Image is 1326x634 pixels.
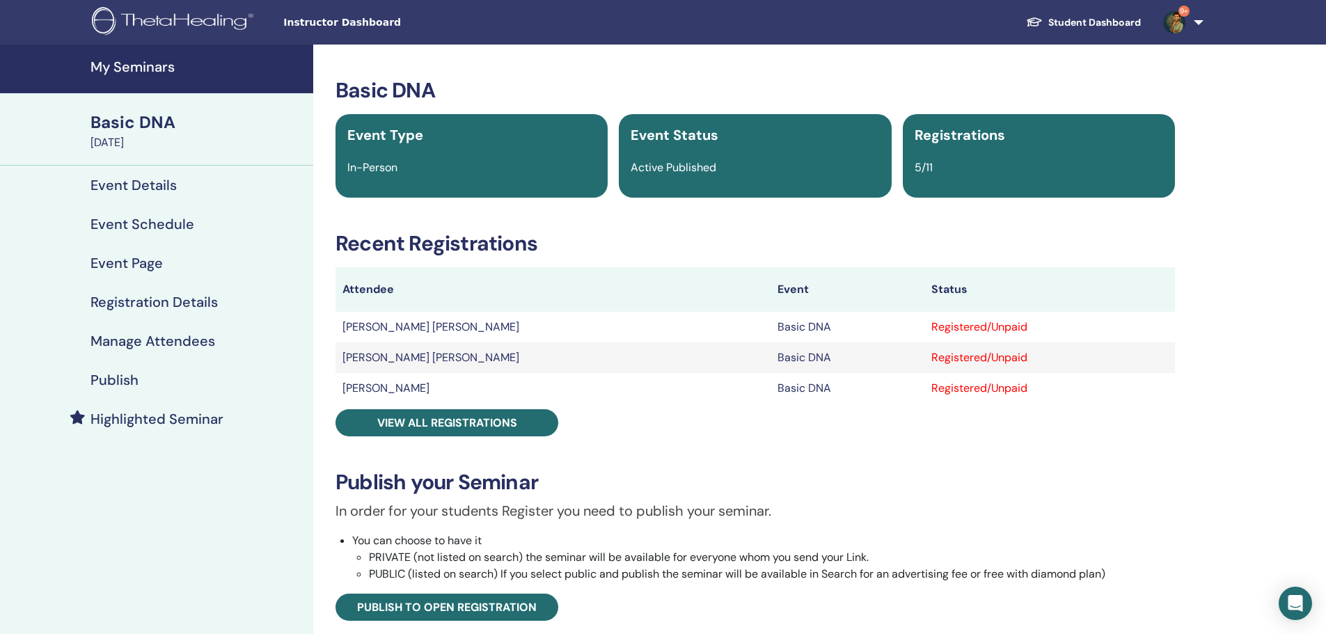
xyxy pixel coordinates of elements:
h4: Registration Details [90,294,218,310]
span: Registrations [915,126,1005,144]
span: Event Status [631,126,718,144]
th: Attendee [336,267,771,312]
span: View all registrations [377,415,517,430]
div: Open Intercom Messenger [1279,587,1312,620]
div: Registered/Unpaid [931,319,1168,335]
span: Event Type [347,126,423,144]
a: Student Dashboard [1015,10,1152,35]
h4: Event Details [90,177,177,193]
span: Active Published [631,160,716,175]
li: You can choose to have it [352,532,1175,583]
h4: Event Schedule [90,216,194,232]
p: In order for your students Register you need to publish your seminar. [336,500,1175,521]
h4: Manage Attendees [90,333,215,349]
td: [PERSON_NAME] [PERSON_NAME] [336,342,771,373]
td: Basic DNA [771,342,924,373]
a: Publish to open registration [336,594,558,621]
th: Status [924,267,1175,312]
li: PRIVATE (not listed on search) the seminar will be available for everyone whom you send your Link. [369,549,1175,566]
h4: My Seminars [90,58,305,75]
img: default.jpg [1163,11,1185,33]
span: 5/11 [915,160,933,175]
h4: Event Page [90,255,163,271]
th: Event [771,267,924,312]
td: Basic DNA [771,373,924,404]
span: 9+ [1178,6,1190,17]
h3: Recent Registrations [336,231,1175,256]
div: Registered/Unpaid [931,349,1168,366]
td: [PERSON_NAME] [336,373,771,404]
h3: Basic DNA [336,78,1175,103]
td: Basic DNA [771,312,924,342]
img: graduation-cap-white.svg [1026,16,1043,28]
h4: Publish [90,372,139,388]
li: PUBLIC (listed on search) If you select public and publish the seminar will be available in Searc... [369,566,1175,583]
a: Basic DNA[DATE] [82,111,313,151]
img: logo.png [92,7,258,38]
div: Basic DNA [90,111,305,134]
div: [DATE] [90,134,305,151]
span: Instructor Dashboard [283,15,492,30]
a: View all registrations [336,409,558,436]
h4: Highlighted Seminar [90,411,223,427]
span: Publish to open registration [357,600,537,615]
span: In-Person [347,160,397,175]
h3: Publish your Seminar [336,470,1175,495]
td: [PERSON_NAME] [PERSON_NAME] [336,312,771,342]
div: Registered/Unpaid [931,380,1168,397]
